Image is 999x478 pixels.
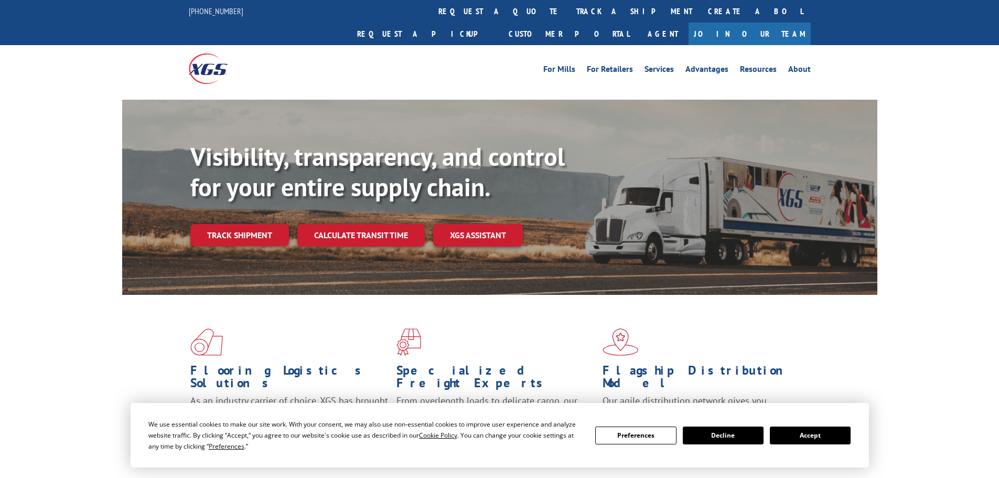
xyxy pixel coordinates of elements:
[501,23,637,45] a: Customer Portal
[349,23,501,45] a: Request a pickup
[603,328,639,356] img: xgs-icon-flagship-distribution-model-red
[788,65,811,77] a: About
[419,431,457,440] span: Cookie Policy
[189,6,243,16] a: [PHONE_NUMBER]
[740,65,777,77] a: Resources
[637,23,689,45] a: Agent
[603,395,796,419] span: Our agile distribution network gives you nationwide inventory management on demand.
[190,140,565,203] b: Visibility, transparency, and control for your entire supply chain.
[587,65,633,77] a: For Retailers
[297,224,425,247] a: Calculate transit time
[685,65,728,77] a: Advantages
[683,427,764,444] button: Decline
[190,364,389,395] h1: Flooring Logistics Solutions
[131,403,869,468] div: Cookie Consent Prompt
[770,427,851,444] button: Accept
[689,23,811,45] a: Join Our Team
[190,224,289,246] a: Track shipment
[543,65,575,77] a: For Mills
[396,364,595,395] h1: Specialized Freight Experts
[396,328,421,356] img: xgs-icon-focused-on-flooring-red
[190,395,388,432] span: As an industry carrier of choice, XGS has brought innovation and dedication to flooring logistics...
[644,65,674,77] a: Services
[433,224,523,247] a: XGS ASSISTANT
[603,364,801,395] h1: Flagship Distribution Model
[209,442,244,451] span: Preferences
[190,328,223,356] img: xgs-icon-total-supply-chain-intelligence-red
[595,427,676,444] button: Preferences
[396,395,595,441] p: From overlength loads to delicate cargo, our experienced staff knows the best way to move your fr...
[148,419,583,452] div: We use essential cookies to make our site work. With your consent, we may also use non-essential ...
